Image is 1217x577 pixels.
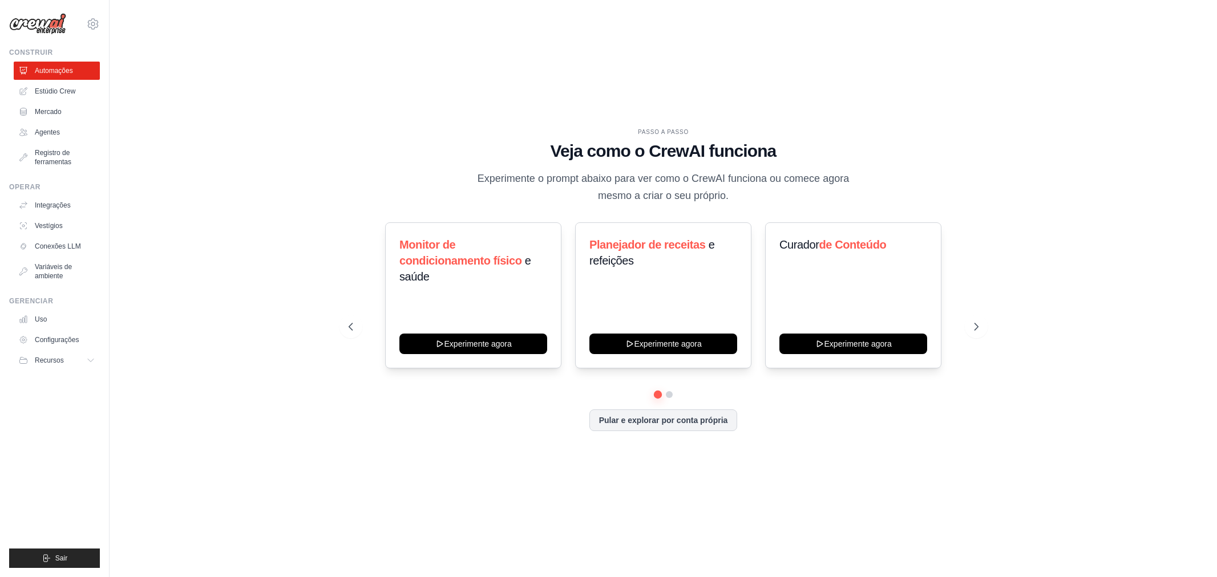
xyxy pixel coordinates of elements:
[589,334,737,354] button: Experimente agora
[14,123,100,141] a: Agentes
[824,339,892,348] font: Experimente agora
[35,87,75,95] font: Estúdio Crew
[14,331,100,349] a: Configurações
[35,108,62,116] font: Mercado
[599,416,728,425] font: Pular e explorar por conta própria
[589,238,706,251] font: Planejador de receitas
[35,201,71,209] font: Integrações
[589,409,738,431] button: Pular e explorar por conta própria
[399,254,531,283] font: e saúde
[634,339,701,348] font: Experimente agora
[35,356,64,364] font: Recursos
[9,548,100,568] button: Sair
[35,315,47,323] font: Uso
[9,48,53,56] font: Construir
[14,351,100,369] button: Recursos
[9,297,53,305] font: Gerenciar
[819,238,887,251] font: de Conteúdo
[35,149,71,166] font: Registro de ferramentas
[9,13,66,35] img: Logotipo
[14,258,100,285] a: Variáveis ​​de ambiente
[9,183,41,191] font: Operar
[14,82,100,100] a: Estúdio Crew
[638,129,689,135] font: PASSO A PASSO
[35,222,63,230] font: Vestígios
[14,62,100,80] a: Automações
[35,128,60,136] font: Agentes
[551,141,777,160] font: Veja como o CrewAI funciona
[444,339,511,348] font: Experimente agora
[779,334,927,354] button: Experimente agora
[399,334,547,354] button: Experimente agora
[35,263,72,280] font: Variáveis ​​de ambiente
[14,196,100,214] a: Integrações
[35,336,79,344] font: Configurações
[14,103,100,121] a: Mercado
[55,554,67,562] font: Sair
[35,242,81,250] font: Conexões LLM
[779,238,819,251] font: Curador
[478,173,849,201] font: Experimente o prompt abaixo para ver como o CrewAI funciona ou comece agora mesmo a criar o seu p...
[14,310,100,328] a: Uso
[589,238,714,267] font: e refeições
[14,217,100,235] a: Vestígios
[14,144,100,171] a: Registro de ferramentas
[35,67,73,75] font: Automações
[399,238,522,267] font: Monitor de condicionamento físico
[14,237,100,255] a: Conexões LLM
